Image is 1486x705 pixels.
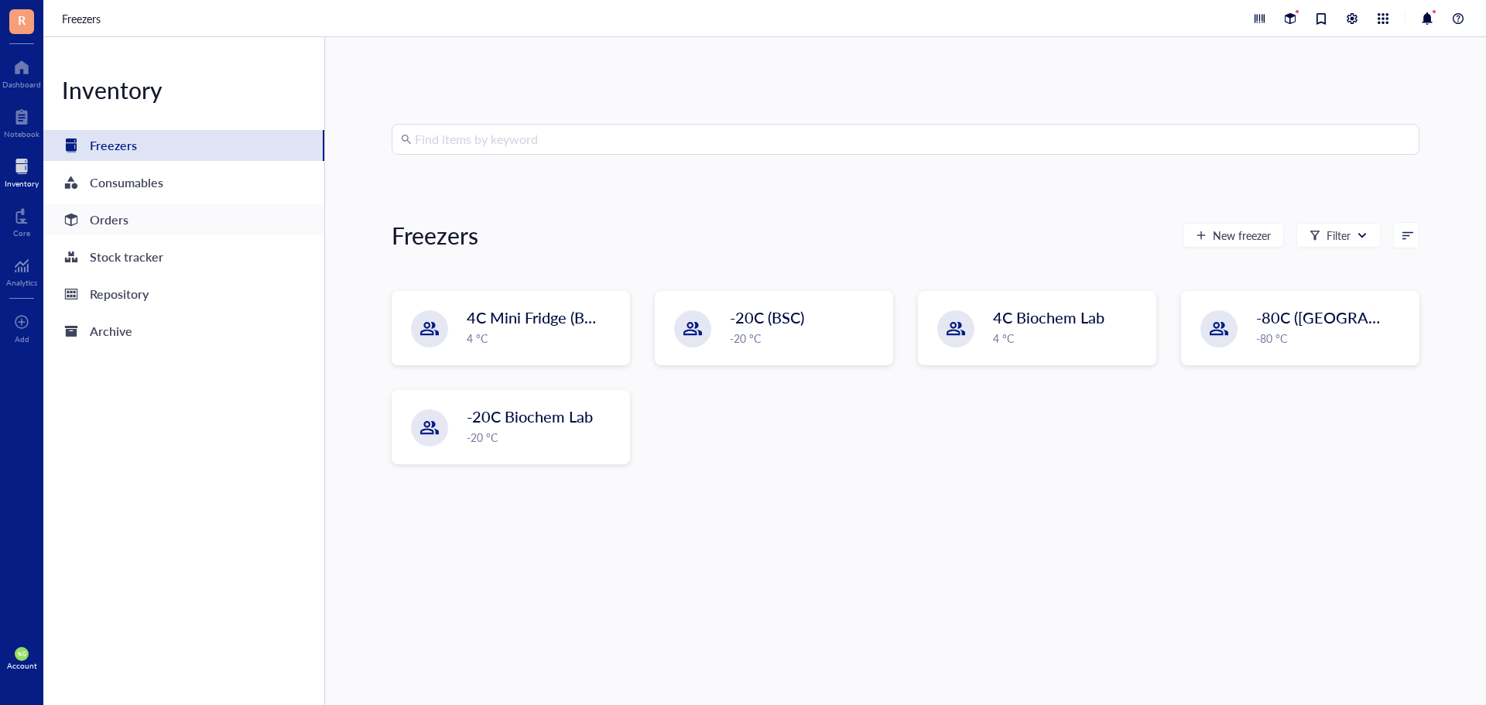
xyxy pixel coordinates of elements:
a: Archive [43,316,324,347]
span: New freezer [1213,229,1271,241]
div: Consumables [90,172,163,193]
a: Stock tracker [43,241,324,272]
span: 4C Biochem Lab [993,306,1104,328]
div: Core [13,228,30,238]
div: -80 °C [1256,330,1409,347]
span: 4C Mini Fridge (BSC) [467,306,607,328]
a: Core [13,204,30,238]
a: Dashboard [2,55,41,89]
button: New freezer [1183,223,1284,248]
span: -20C Biochem Lab [467,406,593,427]
span: R [18,10,26,29]
a: Orders [43,204,324,235]
a: Freezers [43,130,324,161]
div: Account [7,661,37,670]
div: Archive [90,320,132,342]
div: Notebook [4,129,39,139]
div: Inventory [43,74,324,105]
div: Analytics [6,278,37,287]
div: 4 °C [467,330,620,347]
div: Repository [90,283,149,305]
div: -20 °C [467,429,620,446]
div: -20 °C [730,330,883,347]
div: Dashboard [2,80,41,89]
a: Freezers [62,10,104,27]
a: Consumables [43,167,324,198]
div: Freezers [90,135,137,156]
span: -80C ([GEOGRAPHIC_DATA]) [1256,306,1460,328]
a: Inventory [5,154,39,188]
a: Notebook [4,104,39,139]
span: -20C (BSC) [730,306,804,328]
div: Freezers [392,220,478,251]
div: Orders [90,209,128,231]
div: Add [15,334,29,344]
span: NG [18,651,26,657]
div: Filter [1327,227,1351,244]
div: Stock tracker [90,246,163,268]
a: Repository [43,279,324,310]
div: 4 °C [993,330,1146,347]
div: Inventory [5,179,39,188]
a: Analytics [6,253,37,287]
